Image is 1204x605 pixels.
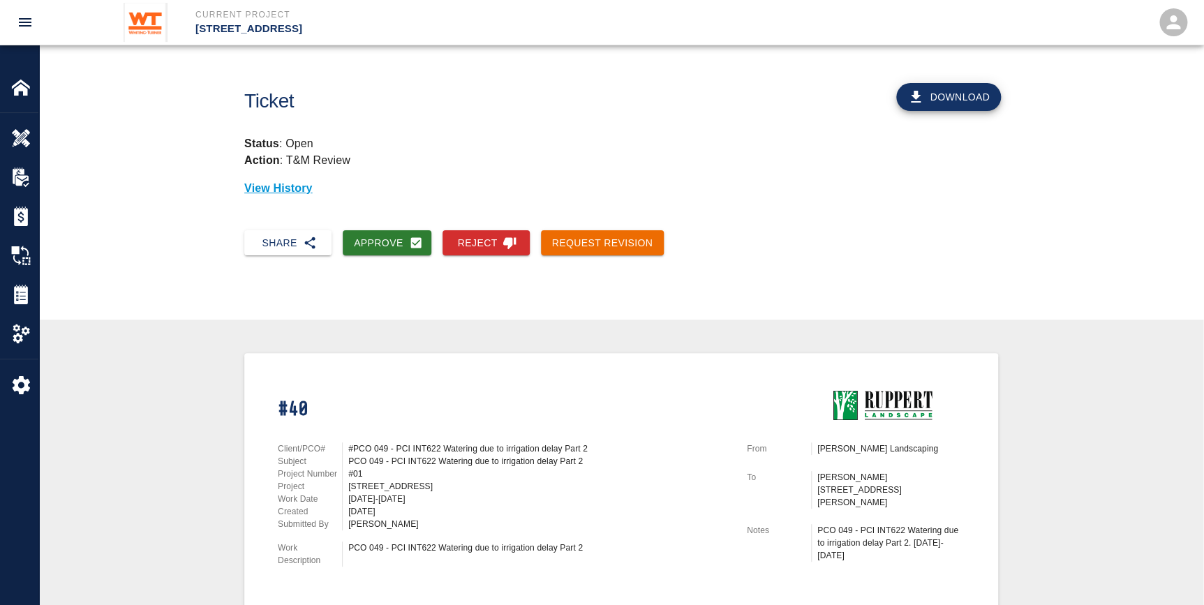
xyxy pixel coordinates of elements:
p: Submitted By [278,518,342,530]
p: [STREET_ADDRESS] [195,21,678,37]
div: #PCO 049 - PCI INT622 Watering due to irrigation delay Part 2 [348,442,730,455]
h1: Ticket [244,90,679,113]
p: To [747,471,811,484]
button: Approve [343,230,431,256]
p: Subject [278,455,342,468]
div: [DATE]-[DATE] [348,493,730,505]
p: Created [278,505,342,518]
div: PCO 049 - PCI INT622 Watering due to irrigation delay Part 2. [DATE]-[DATE] [817,524,965,562]
div: PCO 049 - PCI INT622 Watering due to irrigation delay Part 2 [348,455,730,468]
p: Work Description [278,541,342,567]
button: Share [244,230,332,256]
button: Reject [443,230,530,256]
p: : Open [244,135,998,152]
p: Work Date [278,493,342,505]
button: Request Revision [541,230,664,256]
p: [PERSON_NAME] Landscaping [817,442,965,455]
div: #01 [348,468,730,480]
div: [DATE] [348,505,730,518]
p: View History [244,180,998,197]
div: [PERSON_NAME] [348,518,730,530]
iframe: Chat Widget [1134,538,1204,605]
strong: Action [244,154,280,166]
p: : T&M Review [244,154,350,166]
button: open drawer [8,6,42,39]
div: PCO 049 - PCI INT622 Watering due to irrigation delay Part 2 [348,541,730,554]
p: Client/PCO# [278,442,342,455]
p: Current Project [195,8,678,21]
p: Notes [747,524,811,537]
p: [STREET_ADDRESS][PERSON_NAME] [817,484,965,509]
p: [PERSON_NAME] [817,471,965,484]
p: Project Number [278,468,342,480]
div: [STREET_ADDRESS] [348,480,730,493]
img: Whiting-Turner [124,3,168,42]
img: Ruppert Landscaping [817,387,942,426]
p: Project [278,480,342,493]
h1: #40 [278,398,730,422]
button: Download [896,83,1001,111]
strong: Status [244,137,279,149]
p: From [747,442,811,455]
